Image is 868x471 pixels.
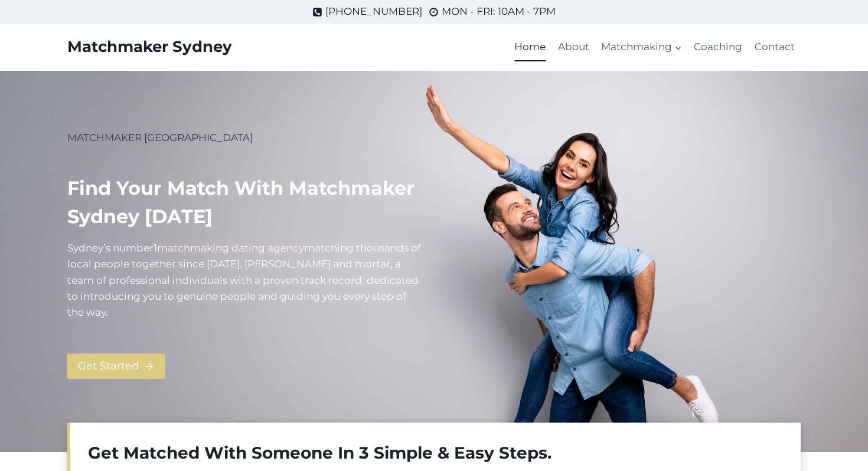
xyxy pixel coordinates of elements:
[157,242,304,254] a: matchmaking dating agency
[88,440,783,465] h2: Get Matched With Someone In 3 Simple & Easy Steps.​
[154,242,157,254] mark: 1
[552,33,595,61] a: About
[67,130,425,146] p: MATCHMAKER [GEOGRAPHIC_DATA]
[67,174,425,231] h1: Find your match with Matchmaker Sydney [DATE]
[67,354,165,379] a: Get Started
[601,39,682,55] span: Matchmaking
[304,242,315,254] mark: m
[67,240,425,320] p: Sydney’s number atching thousands of local people together since [DATE]. [PERSON_NAME] and mortar...
[325,4,422,19] span: [PHONE_NUMBER]
[312,4,422,19] a: [PHONE_NUMBER]
[595,33,688,61] a: Matchmaking
[508,33,552,61] a: Home
[508,33,801,61] nav: Primary
[749,33,801,61] a: Contact
[78,358,139,375] span: Get Started
[442,4,556,19] span: MON - FRI: 10AM - 7PM
[688,33,748,61] a: Coaching
[67,38,232,56] a: Matchmaker Sydney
